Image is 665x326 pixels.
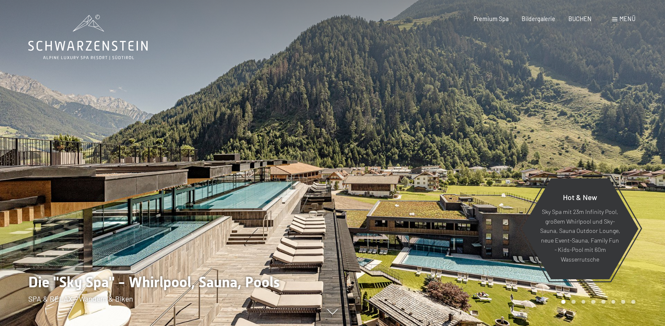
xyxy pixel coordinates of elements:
div: Carousel Page 1 (Current Slide) [561,300,565,304]
div: Carousel Pagination [558,300,635,304]
p: Sky Spa mit 23m Infinity Pool, großem Whirlpool und Sky-Sauna, Sauna Outdoor Lounge, neue Event-S... [540,208,620,265]
span: Menü [619,15,635,22]
div: Carousel Page 8 [631,300,635,304]
div: Carousel Page 4 [591,300,595,304]
div: Carousel Page 2 [571,300,576,304]
a: Bildergalerie [522,15,555,22]
a: Hot & New Sky Spa mit 23m Infinity Pool, großem Whirlpool und Sky-Sauna, Sauna Outdoor Lounge, ne... [521,178,639,280]
div: Carousel Page 5 [601,300,606,304]
div: Carousel Page 7 [621,300,625,304]
a: Premium Spa [474,15,509,22]
a: BUCHEN [568,15,592,22]
div: Carousel Page 3 [582,300,586,304]
div: Carousel Page 6 [611,300,616,304]
span: Hot & New [563,192,597,202]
